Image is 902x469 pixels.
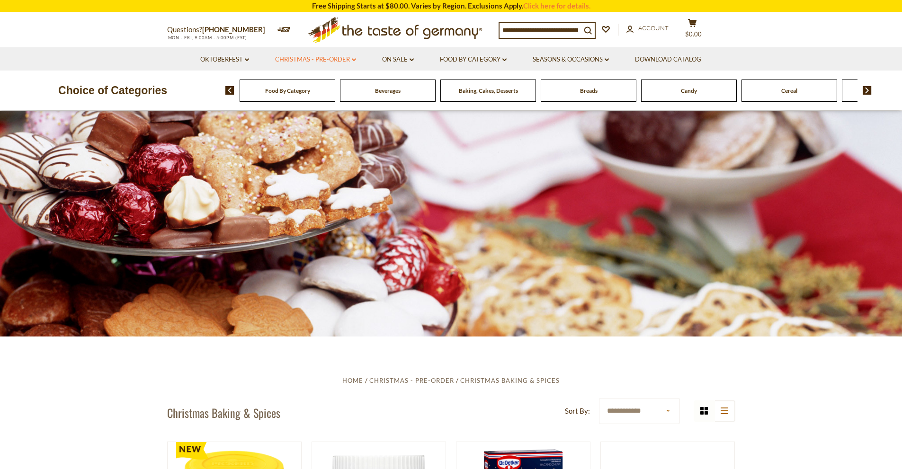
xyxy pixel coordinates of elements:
a: Download Catalog [635,54,701,65]
a: Cereal [781,87,797,94]
a: Beverages [375,87,401,94]
a: Food By Category [440,54,507,65]
a: Candy [681,87,697,94]
a: Christmas - PRE-ORDER [275,54,356,65]
span: MON - FRI, 9:00AM - 5:00PM (EST) [167,35,248,40]
a: On Sale [382,54,414,65]
a: Account [626,23,669,34]
a: Baking, Cakes, Desserts [459,87,518,94]
a: Breads [580,87,598,94]
a: Christmas Baking & Spices [460,377,560,384]
a: Click here for details. [523,1,590,10]
a: [PHONE_NUMBER] [202,25,265,34]
h1: Christmas Baking & Spices [167,406,280,420]
a: Christmas - PRE-ORDER [369,377,454,384]
a: Food By Category [265,87,310,94]
span: Account [638,24,669,32]
p: Questions? [167,24,272,36]
a: Oktoberfest [200,54,249,65]
button: $0.00 [679,18,707,42]
label: Sort By: [565,405,590,417]
img: previous arrow [225,86,234,95]
a: Home [342,377,363,384]
a: Seasons & Occasions [533,54,609,65]
img: next arrow [863,86,872,95]
span: $0.00 [685,30,702,38]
